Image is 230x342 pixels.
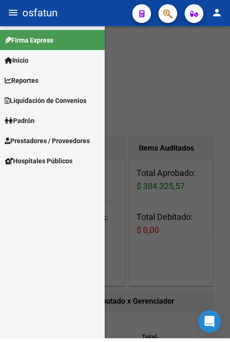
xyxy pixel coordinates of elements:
[5,75,38,86] span: Reportes
[5,116,35,126] span: Padrón
[198,310,221,333] div: Open Intercom Messenger
[22,3,57,23] span: osfatun
[5,35,53,45] span: Firma Express
[5,55,29,65] span: Inicio
[7,7,19,18] mat-icon: menu
[5,136,90,146] span: Prestadores / Proveedores
[211,7,223,18] mat-icon: person
[5,95,86,106] span: Liquidación de Convenios
[5,156,72,166] span: Hospitales Públicos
